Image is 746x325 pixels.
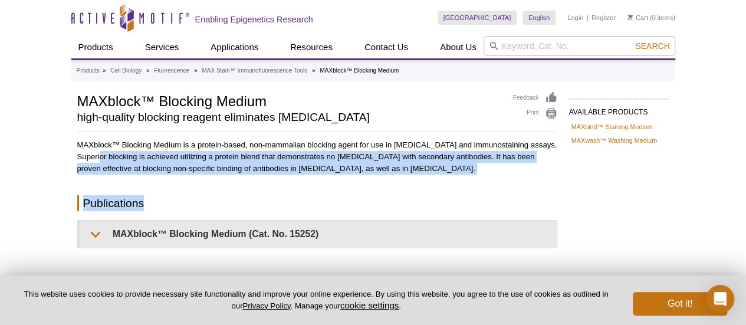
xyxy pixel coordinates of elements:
[194,67,198,74] li: »
[633,292,727,316] button: Got it!
[571,122,653,132] a: MAXbind™ Staining Medium
[567,14,583,22] a: Login
[627,11,675,25] li: (0 items)
[484,36,675,56] input: Keyword, Cat. No.
[513,91,557,104] a: Feedback
[627,14,648,22] a: Cart
[320,67,399,74] li: MAXblock™ Blocking Medium
[433,36,484,58] a: About Us
[571,135,657,146] a: MAXwash™ Washing Medium
[202,65,307,76] a: MAX Stain™ Immunofluorescence Tools
[77,112,501,123] h2: high-quality blocking reagent eliminates [MEDICAL_DATA]
[587,11,589,25] li: |
[195,14,313,25] h2: Enabling Epigenetics Research
[438,11,517,25] a: [GEOGRAPHIC_DATA]
[138,36,186,58] a: Services
[635,41,669,51] span: Search
[19,289,613,311] p: This website uses cookies to provide necessary site functionality and improve your online experie...
[522,11,556,25] a: English
[110,65,142,76] a: Cell Biology
[312,67,316,74] li: »
[154,65,189,76] a: Fluorescence
[80,221,557,247] summary: MAXblock™ Blocking Medium (Cat. No. 15252)
[77,65,100,76] a: Products
[627,14,633,20] img: Your Cart
[513,107,557,120] a: Print
[569,99,669,120] h2: AVAILABLE PRODUCTS
[77,195,557,211] h2: Publications
[146,67,150,74] li: »
[242,301,290,310] a: Privacy Policy
[283,36,340,58] a: Resources
[340,300,399,310] button: cookie settings
[103,67,106,74] li: »
[591,14,616,22] a: Register
[77,139,557,175] p: MAXblock™ Blocking Medium is a protein-based, non-mammalian blocking agent for use in [MEDICAL_DA...
[203,36,265,58] a: Applications
[71,36,120,58] a: Products
[706,285,734,313] div: Open Intercom Messenger
[632,41,673,51] button: Search
[357,36,415,58] a: Contact Us
[77,91,501,109] h1: MAXblock™ Blocking Medium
